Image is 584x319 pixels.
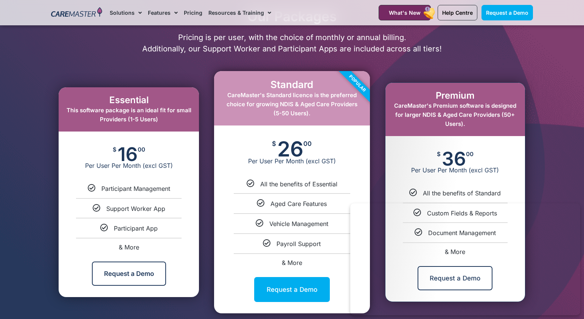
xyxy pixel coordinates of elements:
[423,189,501,197] span: All the benefits of Standard
[227,91,357,117] span: CareMaster's Standard licence is the preferred choice for growing NDIS & Aged Care Providers (5-5...
[138,147,145,152] span: 00
[113,147,116,152] span: $
[119,243,139,251] span: & More
[481,5,533,20] a: Request a Demo
[260,180,337,188] span: All the benefits of Essential
[270,200,327,208] span: Aged Care Features
[254,277,330,302] a: Request a Demo
[442,9,473,16] span: Help Centre
[437,151,441,157] span: $
[277,141,303,157] span: 26
[466,151,474,157] span: 00
[272,141,276,147] span: $
[385,166,525,174] span: Per User Per Month (excl GST)
[101,185,170,192] span: Participant Management
[269,220,328,228] span: Vehicle Management
[92,262,166,286] a: Request a Demo
[393,90,517,101] h2: Premium
[106,205,165,212] span: Support Worker App
[214,157,370,165] span: Per User Per Month (excl GST)
[47,32,537,54] p: Pricing is per user, with the choice of monthly or annual billing. Additionally, our Support Work...
[379,5,431,20] a: What's New
[438,5,477,20] a: Help Centre
[67,107,191,123] span: This software package is an ideal fit for small Providers (1-5 Users)
[118,147,138,162] span: 16
[51,7,102,19] img: CareMaster Logo
[442,151,466,166] span: 36
[486,9,528,16] span: Request a Demo
[282,259,302,266] span: & More
[314,40,400,127] div: Popular
[394,102,516,127] span: CareMaster's Premium software is designed for larger NDIS & Aged Care Providers (50+ Users).
[66,95,191,106] h2: Essential
[59,162,199,169] span: Per User Per Month (excl GST)
[303,141,312,147] span: 00
[350,203,580,315] iframe: Popup CTA
[276,240,321,248] span: Payroll Support
[114,225,158,232] span: Participant App
[389,9,421,16] span: What's New
[222,79,362,90] h2: Standard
